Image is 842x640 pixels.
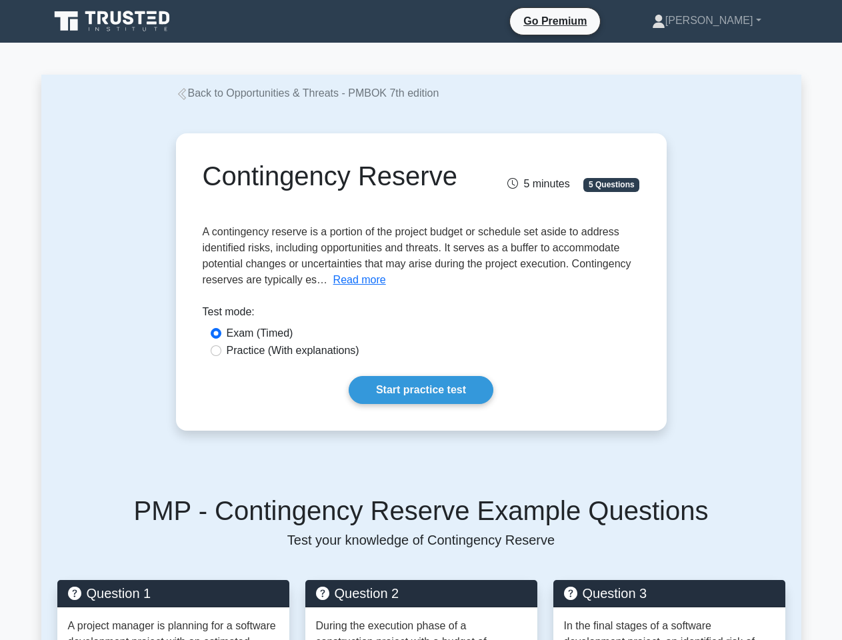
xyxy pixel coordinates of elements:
[333,272,386,288] button: Read more
[564,585,775,601] h5: Question 3
[515,13,595,29] a: Go Premium
[203,160,489,192] h1: Contingency Reserve
[507,178,569,189] span: 5 minutes
[227,325,293,341] label: Exam (Timed)
[57,495,785,527] h5: PMP - Contingency Reserve Example Questions
[349,376,493,404] a: Start practice test
[620,7,793,34] a: [PERSON_NAME]
[316,585,527,601] h5: Question 2
[57,532,785,548] p: Test your knowledge of Contingency Reserve
[176,87,439,99] a: Back to Opportunities & Threats - PMBOK 7th edition
[227,343,359,359] label: Practice (With explanations)
[203,304,640,325] div: Test mode:
[68,585,279,601] h5: Question 1
[583,178,639,191] span: 5 Questions
[203,226,631,285] span: A contingency reserve is a portion of the project budget or schedule set aside to address identif...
